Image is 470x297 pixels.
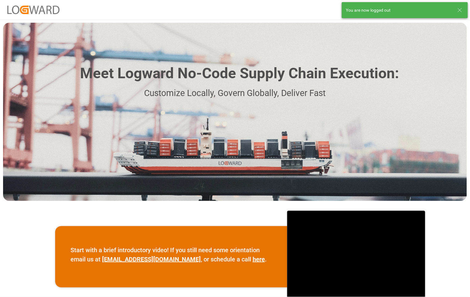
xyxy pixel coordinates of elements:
a: [EMAIL_ADDRESS][DOMAIN_NAME] [102,256,201,263]
p: Start with a brief introductory video! If you still need some orientation email us at , or schedu... [71,245,272,264]
a: here [253,256,265,263]
img: Logward_new_orange.png [7,6,59,14]
p: Customize Locally, Govern Globally, Deliver Fast [71,87,399,100]
h1: Meet Logward No-Code Supply Chain Execution: [80,63,399,84]
div: You are now logged out [346,7,452,13]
